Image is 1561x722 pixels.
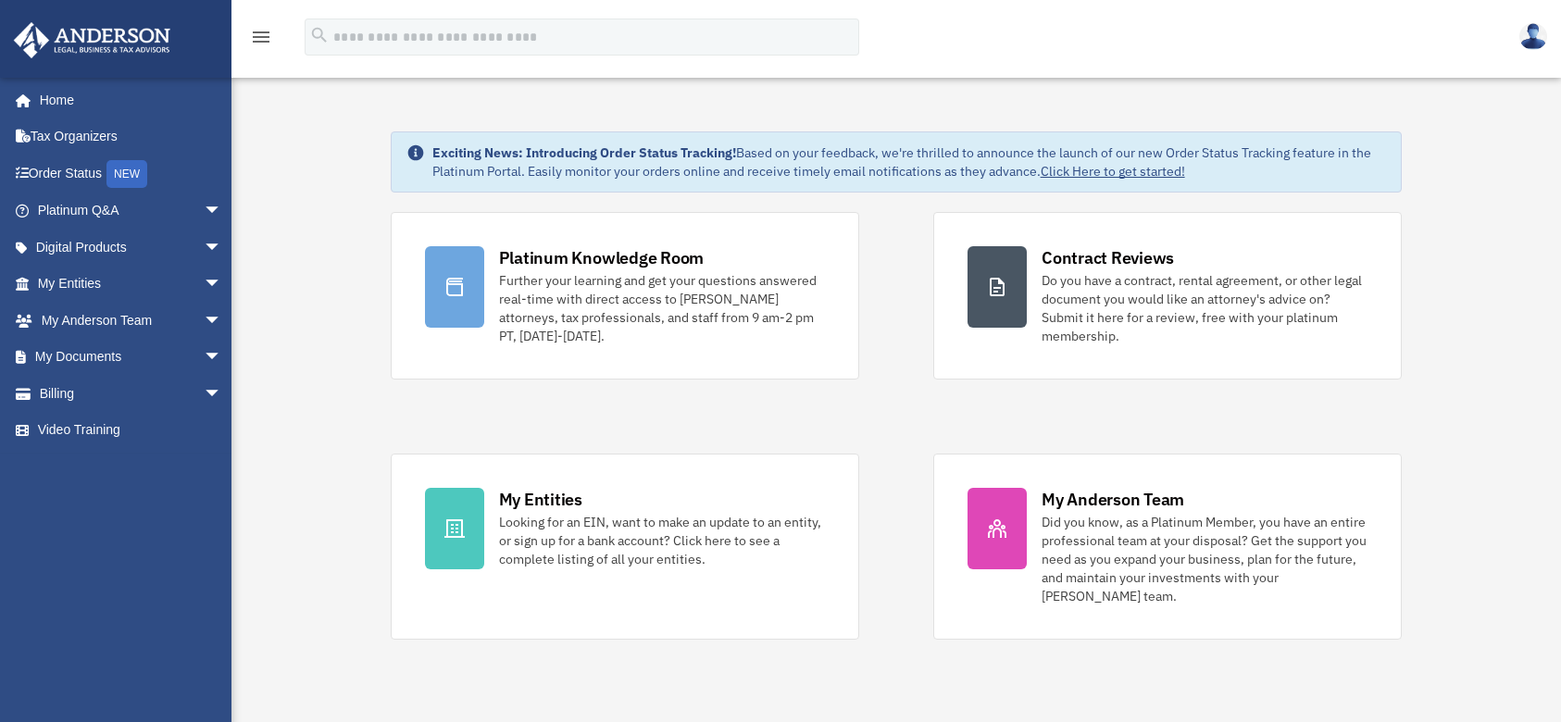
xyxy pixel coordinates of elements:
[1042,271,1367,345] div: Do you have a contract, rental agreement, or other legal document you would like an attorney's ad...
[1042,246,1174,269] div: Contract Reviews
[13,339,250,376] a: My Documentsarrow_drop_down
[13,412,250,449] a: Video Training
[204,266,241,304] span: arrow_drop_down
[1042,513,1367,605] div: Did you know, as a Platinum Member, you have an entire professional team at your disposal? Get th...
[13,155,250,193] a: Order StatusNEW
[499,488,582,511] div: My Entities
[204,229,241,267] span: arrow_drop_down
[250,32,272,48] a: menu
[8,22,176,58] img: Anderson Advisors Platinum Portal
[499,271,825,345] div: Further your learning and get your questions answered real-time with direct access to [PERSON_NAM...
[13,118,250,156] a: Tax Organizers
[1042,488,1184,511] div: My Anderson Team
[204,375,241,413] span: arrow_drop_down
[13,81,241,118] a: Home
[1041,163,1185,180] a: Click Here to get started!
[391,454,859,640] a: My Entities Looking for an EIN, want to make an update to an entity, or sign up for a bank accoun...
[106,160,147,188] div: NEW
[432,144,736,161] strong: Exciting News: Introducing Order Status Tracking!
[204,302,241,340] span: arrow_drop_down
[13,193,250,230] a: Platinum Q&Aarrow_drop_down
[13,229,250,266] a: Digital Productsarrow_drop_down
[432,143,1387,180] div: Based on your feedback, we're thrilled to announce the launch of our new Order Status Tracking fe...
[204,193,241,230] span: arrow_drop_down
[499,513,825,568] div: Looking for an EIN, want to make an update to an entity, or sign up for a bank account? Click her...
[309,25,330,45] i: search
[933,212,1402,380] a: Contract Reviews Do you have a contract, rental agreement, or other legal document you would like...
[13,266,250,303] a: My Entitiesarrow_drop_down
[13,375,250,412] a: Billingarrow_drop_down
[391,212,859,380] a: Platinum Knowledge Room Further your learning and get your questions answered real-time with dire...
[13,302,250,339] a: My Anderson Teamarrow_drop_down
[933,454,1402,640] a: My Anderson Team Did you know, as a Platinum Member, you have an entire professional team at your...
[1519,23,1547,50] img: User Pic
[250,26,272,48] i: menu
[204,339,241,377] span: arrow_drop_down
[499,246,705,269] div: Platinum Knowledge Room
